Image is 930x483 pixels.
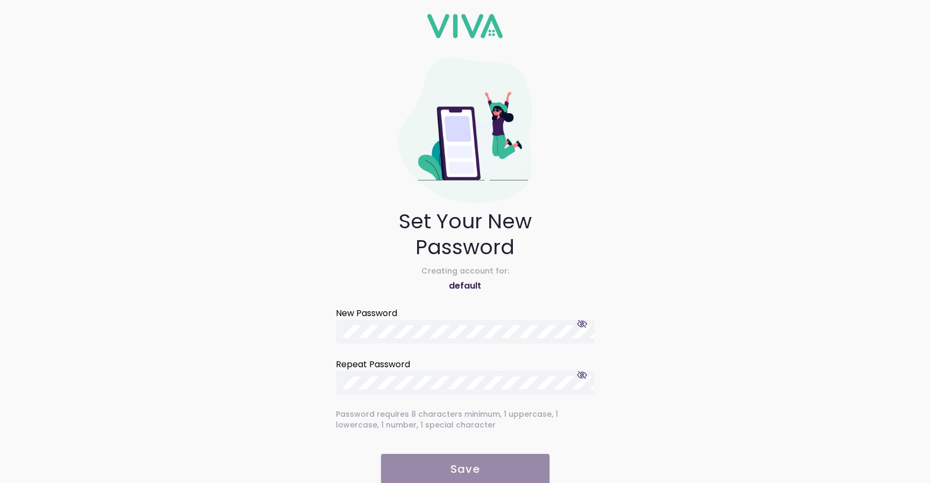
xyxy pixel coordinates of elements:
[336,409,594,430] ion-text: Password requires 8 characters minimum, 1 uppercase, 1 lowercase, 1 number, 1 special character
[336,358,410,370] ion-label: Repeat Password
[336,307,397,319] ion-label: New Password
[336,265,594,277] ion-text: Creating account for:
[378,208,553,260] ion-text: Set Your New Password
[449,279,481,292] ion-text: default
